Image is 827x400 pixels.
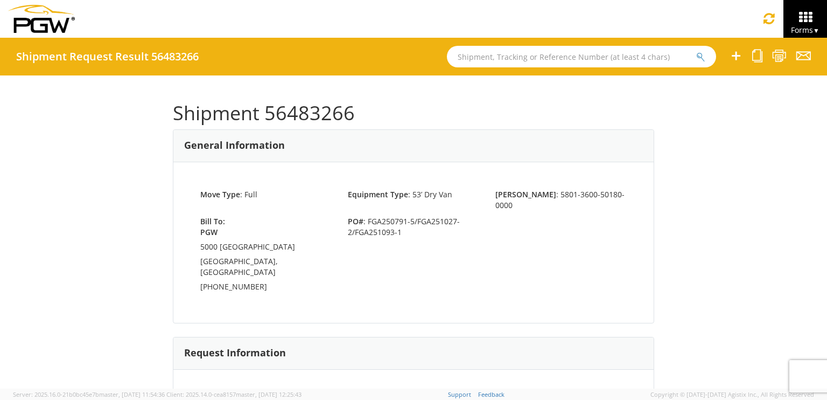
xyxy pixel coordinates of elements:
h1: Shipment 56483266 [173,102,654,124]
td: [PHONE_NUMBER] [200,281,332,296]
span: Client: 2025.14.0-cea8157 [166,390,302,398]
a: Support [448,390,471,398]
span: ▼ [813,26,819,35]
h4: Shipment Request Result 56483266 [16,51,199,63]
span: Forms [791,25,819,35]
span: : 5801-3600-50180-0000 [495,189,625,210]
strong: Bill To: [200,216,225,226]
strong: Move Type [200,189,240,199]
strong: Equipment Type [348,189,408,199]
a: Feedback [478,390,504,398]
h3: Request Information [184,348,286,358]
span: master, [DATE] 12:25:43 [236,390,302,398]
strong: PGW [200,227,218,237]
td: [GEOGRAPHIC_DATA], [GEOGRAPHIC_DATA] [200,256,332,281]
span: : FGA250791-5/FGA251027-2/FGA251093-1 [340,216,487,238]
h3: General Information [184,140,285,151]
img: pgw-form-logo-1aaa8060b1cc70fad034.png [8,5,75,33]
input: Shipment, Tracking or Reference Number (at least 4 chars) [447,46,716,67]
strong: PO# [348,216,363,226]
span: Copyright © [DATE]-[DATE] Agistix Inc., All Rights Reserved [650,390,814,399]
td: 5000 [GEOGRAPHIC_DATA] [200,242,332,256]
span: : 53’ Dry Van [348,189,452,199]
span: : Full [200,189,257,199]
span: master, [DATE] 11:54:36 [99,390,165,398]
strong: [PERSON_NAME] [495,189,556,199]
span: Server: 2025.16.0-21b0bc45e7b [13,390,165,398]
